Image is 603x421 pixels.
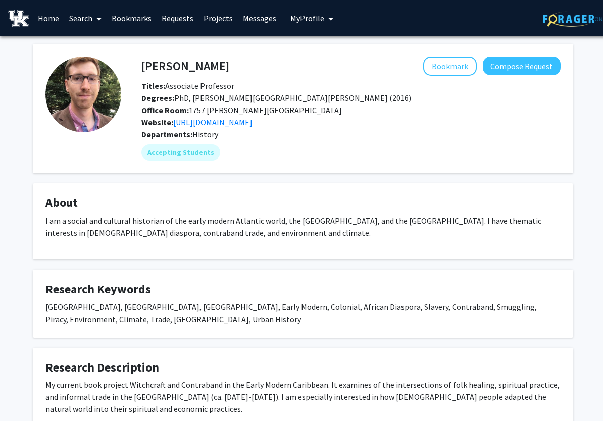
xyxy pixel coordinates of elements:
[33,1,64,36] a: Home
[45,57,121,132] img: Profile Picture
[8,10,29,27] img: University of Kentucky Logo
[483,57,561,75] button: Compose Request to Joseph Clark
[45,379,561,415] p: My current book project Witchcraft and Contraband in the Early Modern Caribbean. It examines of t...
[141,105,189,115] b: Office Room:
[192,129,218,139] span: History
[290,13,324,23] span: My Profile
[141,105,342,115] span: 1757 [PERSON_NAME][GEOGRAPHIC_DATA]
[107,1,157,36] a: Bookmarks
[45,282,561,297] h4: Research Keywords
[141,144,220,161] mat-chip: Accepting Students
[45,301,561,325] div: [GEOGRAPHIC_DATA], [GEOGRAPHIC_DATA], [GEOGRAPHIC_DATA], Early Modern, Colonial, African Diaspora...
[141,81,234,91] span: Associate Professor
[141,93,174,103] b: Degrees:
[173,117,253,127] a: Opens in a new tab
[141,117,173,127] b: Website:
[157,1,198,36] a: Requests
[64,1,107,36] a: Search
[141,57,229,75] h4: [PERSON_NAME]
[238,1,281,36] a: Messages
[141,129,192,139] b: Departments:
[45,196,561,210] h4: About
[45,215,561,239] p: I am a social and cultural historian of the early modern Atlantic world, the [GEOGRAPHIC_DATA], a...
[45,360,561,375] h4: Research Description
[141,81,165,91] b: Titles:
[423,57,477,76] button: Add Joseph Clark to Bookmarks
[198,1,238,36] a: Projects
[141,93,411,103] span: PhD, [PERSON_NAME][GEOGRAPHIC_DATA][PERSON_NAME] (2016)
